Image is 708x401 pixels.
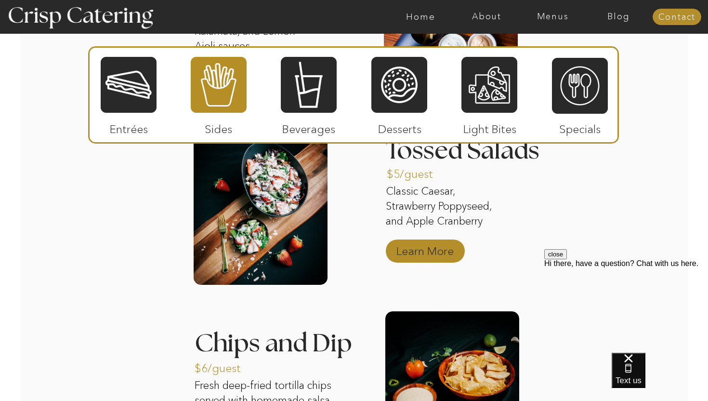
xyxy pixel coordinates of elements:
[186,113,250,141] p: Sides
[454,12,520,22] a: About
[548,113,612,141] p: Specials
[544,249,708,365] iframe: podium webchat widget prompt
[387,158,451,186] p: $5/guest
[195,331,361,343] h3: Chips and Dip
[520,12,586,22] a: Menus
[195,352,259,380] p: $6/guest
[393,235,457,263] a: Learn More
[386,138,551,162] h3: Tossed Salads
[586,12,652,22] a: Blog
[97,113,161,141] p: Entrées
[612,353,708,401] iframe: podium webchat widget bubble
[458,113,522,141] p: Light Bites
[386,184,505,230] p: Classic Caesar, Strawberry Poppyseed, and Apple Cranberry
[653,13,701,22] a: Contact
[367,113,432,141] p: Desserts
[388,12,454,22] a: Home
[276,113,341,141] p: Beverages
